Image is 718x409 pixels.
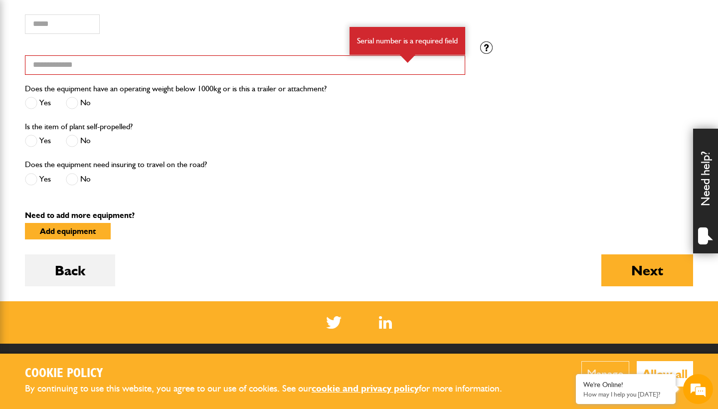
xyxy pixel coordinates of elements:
label: Yes [25,135,51,147]
label: No [66,173,91,186]
input: Enter your phone number [13,151,182,173]
textarea: Type your message and hit 'Enter' [13,181,182,299]
em: Start Chat [136,307,181,321]
img: Linked In [379,316,392,329]
input: Enter your last name [13,92,182,114]
img: error-box-arrow.svg [400,55,415,63]
a: LinkedIn [379,316,392,329]
label: Yes [25,97,51,109]
button: Allow all [637,361,693,387]
label: No [66,135,91,147]
label: Is the item of plant self-propelled? [25,123,133,131]
button: Add equipment [25,223,111,239]
p: How may I help you today? [583,391,668,398]
img: Twitter [326,316,342,329]
button: Back [25,254,115,286]
label: Yes [25,173,51,186]
div: Chat with us now [52,56,168,69]
div: Need help? [693,129,718,253]
label: Does the equipment need insuring to travel on the road? [25,161,207,169]
a: cookie and privacy policy [312,383,419,394]
input: Enter your email address [13,122,182,144]
p: By continuing to use this website, you agree to our use of cookies. See our for more information. [25,381,519,397]
p: Need to add more equipment? [25,211,693,219]
h2: Cookie Policy [25,366,519,382]
button: Manage [581,361,629,387]
div: Serial number is a required field [350,27,465,55]
div: Minimize live chat window [164,5,187,29]
label: No [66,97,91,109]
img: d_20077148190_company_1631870298795_20077148190 [17,55,42,69]
button: Next [601,254,693,286]
div: We're Online! [583,381,668,389]
label: Does the equipment have an operating weight below 1000kg or is this a trailer or attachment? [25,85,327,93]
